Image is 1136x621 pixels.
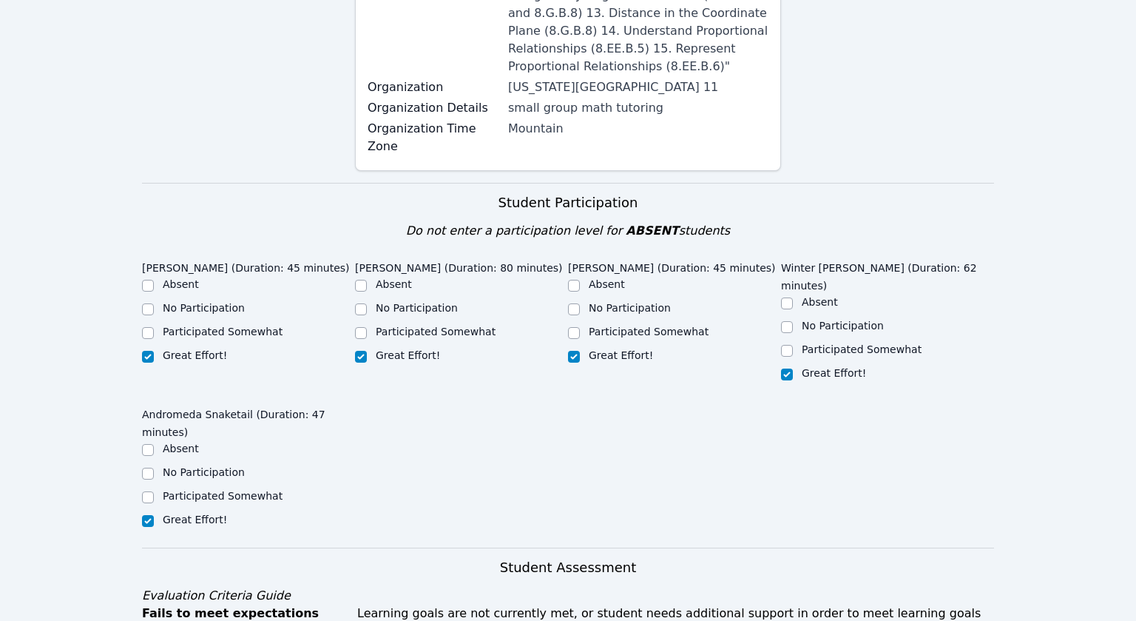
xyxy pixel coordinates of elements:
div: Evaluation Criteria Guide [142,587,994,605]
label: Participated Somewhat [376,326,496,338]
legend: Andromeda Snaketail (Duration: 47 minutes) [142,401,355,441]
label: No Participation [589,302,671,314]
label: No Participation [163,302,245,314]
label: Absent [802,296,838,308]
label: Absent [163,278,199,290]
h3: Student Assessment [142,557,994,578]
legend: [PERSON_NAME] (Duration: 80 minutes) [355,255,563,277]
label: Absent [589,278,625,290]
label: Absent [376,278,412,290]
div: Mountain [508,120,768,138]
label: Participated Somewhat [802,343,922,355]
label: Participated Somewhat [163,490,283,502]
label: Great Effort! [376,349,440,361]
label: Organization Time Zone [368,120,499,155]
legend: [PERSON_NAME] (Duration: 45 minutes) [142,255,350,277]
span: ABSENT [626,224,678,238]
label: Great Effort! [802,367,866,379]
div: small group math tutoring [508,99,768,117]
label: Great Effort! [589,349,653,361]
label: No Participation [376,302,458,314]
label: Participated Somewhat [589,326,709,338]
label: Organization Details [368,99,499,117]
label: No Participation [802,320,884,332]
label: Great Effort! [163,514,227,526]
legend: Winter [PERSON_NAME] (Duration: 62 minutes) [781,255,994,295]
label: Absent [163,443,199,454]
label: No Participation [163,466,245,478]
label: Participated Somewhat [163,326,283,338]
div: [US_STATE][GEOGRAPHIC_DATA] 11 [508,78,768,96]
h3: Student Participation [142,192,994,213]
div: Do not enter a participation level for students [142,222,994,240]
label: Organization [368,78,499,96]
label: Great Effort! [163,349,227,361]
legend: [PERSON_NAME] (Duration: 45 minutes) [568,255,776,277]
